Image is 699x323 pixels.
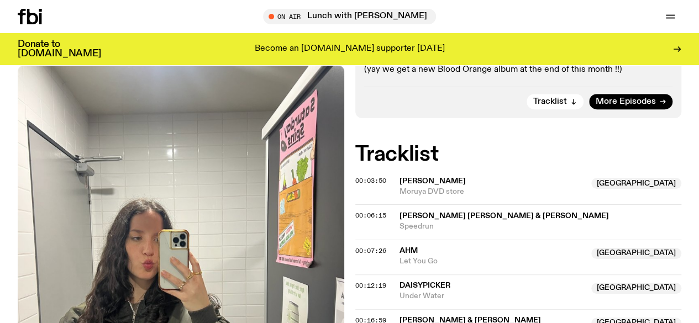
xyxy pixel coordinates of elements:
span: [GEOGRAPHIC_DATA] [591,283,681,294]
span: Tracklist [533,98,567,106]
span: [GEOGRAPHIC_DATA] [591,178,681,189]
button: 00:03:50 [355,178,386,184]
span: 00:06:15 [355,211,386,220]
span: More Episodes [596,98,656,106]
span: [PERSON_NAME] [400,177,466,185]
span: 00:12:19 [355,281,386,290]
button: On AirLunch with [PERSON_NAME] [263,9,436,24]
button: 00:06:15 [355,213,386,219]
span: Let You Go [400,256,585,267]
button: Tracklist [527,94,584,109]
span: 00:03:50 [355,176,386,185]
a: More Episodes [589,94,672,109]
p: Become an [DOMAIN_NAME] supporter [DATE] [255,44,445,54]
span: 00:07:26 [355,246,386,255]
span: Speedrun [400,221,682,232]
span: Ahm [400,247,418,255]
h3: Donate to [DOMAIN_NAME] [18,40,101,59]
span: Under Water [400,291,585,301]
button: 00:12:19 [355,283,386,289]
span: [PERSON_NAME] [PERSON_NAME] & [PERSON_NAME] [400,212,609,220]
h2: Tracklist [355,145,682,165]
span: Daisypicker [400,282,450,289]
span: [GEOGRAPHIC_DATA] [591,248,681,259]
button: 00:07:26 [355,248,386,254]
span: Moruya DVD store [400,187,585,197]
